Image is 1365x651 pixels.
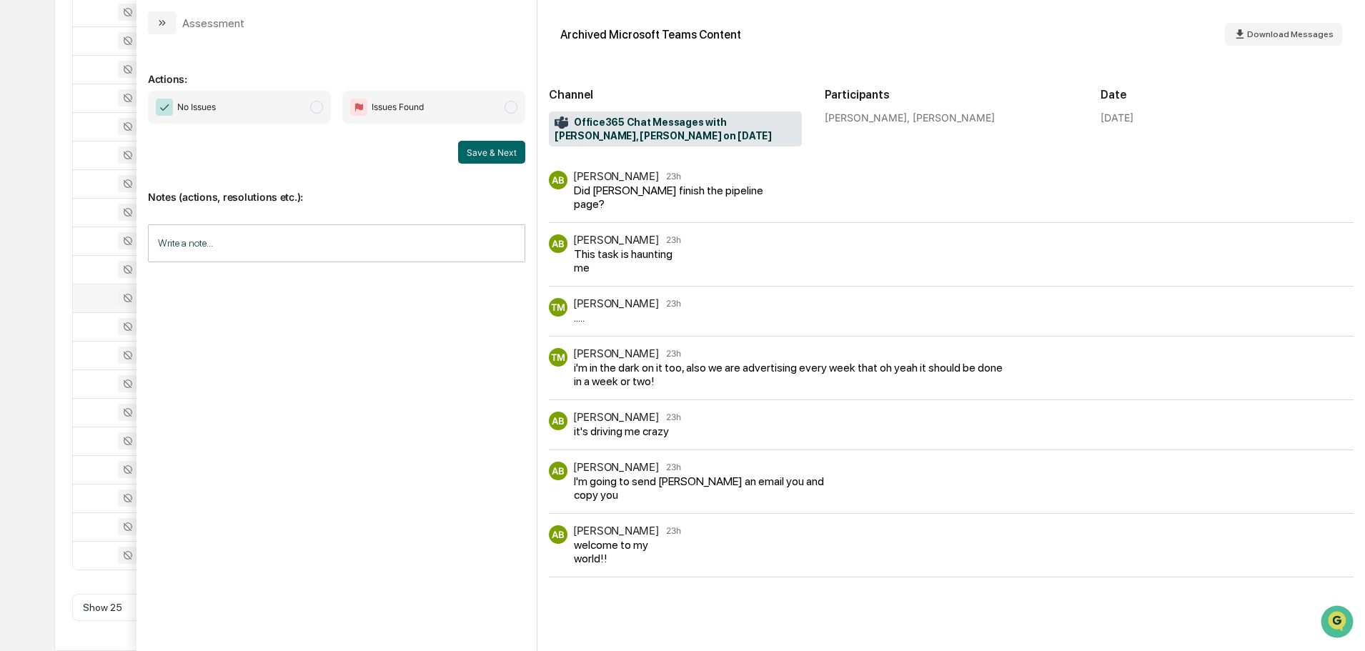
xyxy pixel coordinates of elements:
div: [DATE] [1101,111,1133,124]
a: 🔎Data Lookup [9,275,96,301]
button: See all [222,156,260,173]
div: i'm in the dark on it too, also we are advertising every week that oh yeah it should be done in a... [574,361,1003,388]
div: [PERSON_NAME] [573,410,659,424]
button: Start new chat [243,114,260,131]
div: 🗄️ [104,255,115,267]
span: Download Messages [1247,29,1334,39]
span: Pylon [142,316,173,327]
div: We're available if you need us! [49,124,181,135]
div: Assessment [182,16,244,30]
span: Attestations [118,254,177,268]
div: TM [549,348,567,367]
time: Tuesday, September 9, 2025 at 9:07:20 AM [666,234,681,245]
span: • [119,194,124,206]
div: AB [549,462,567,480]
span: Preclearance [29,254,92,268]
span: Issues Found [372,100,424,114]
div: [PERSON_NAME] [573,347,659,360]
p: Notes (actions, resolutions etc.): [148,174,525,203]
div: This task is haunting me [574,247,687,274]
time: Tuesday, September 9, 2025 at 9:07:14 AM [666,171,681,182]
div: AB [549,412,567,430]
div: Start new chat [49,109,234,124]
div: AB [549,234,567,253]
img: Cameron Burns [14,181,37,204]
h2: Channel [549,88,802,101]
p: How can we help? [14,30,260,53]
div: welcome to my world!! [574,538,682,565]
img: 1746055101610-c473b297-6a78-478c-a979-82029cc54cd1 [14,109,40,135]
button: Save & Next [458,141,525,164]
div: [PERSON_NAME] [573,460,659,474]
time: Tuesday, September 9, 2025 at 9:12:29 AM [666,462,681,472]
a: Powered byPylon [101,315,173,327]
div: [PERSON_NAME] [573,169,659,183]
div: it's driving me crazy [574,424,680,438]
p: Actions: [148,56,525,85]
div: Past conversations [14,159,96,170]
div: AB [549,525,567,544]
time: Tuesday, September 9, 2025 at 9:09:17 AM [666,298,681,309]
div: [PERSON_NAME] [573,233,659,247]
div: 🖐️ [14,255,26,267]
div: TM [549,298,567,317]
a: 🖐️Preclearance [9,248,98,274]
div: Did [PERSON_NAME] finish the pipeline page? [574,184,772,211]
img: Checkmark [156,99,173,116]
div: ..... [574,311,680,324]
div: AB [549,171,567,189]
span: Office365 Chat Messages with [PERSON_NAME], [PERSON_NAME] on [DATE] [555,116,796,143]
img: 1746055101610-c473b297-6a78-478c-a979-82029cc54cd1 [29,195,40,207]
span: Data Lookup [29,281,90,295]
time: Tuesday, September 9, 2025 at 9:12:21 AM [666,412,681,422]
a: 🗄️Attestations [98,248,183,274]
div: [PERSON_NAME] [573,524,659,537]
div: 🔎 [14,282,26,294]
time: Tuesday, September 9, 2025 at 9:10:06 AM [666,348,681,359]
span: No Issues [177,100,216,114]
iframe: Open customer support [1319,604,1358,642]
h2: Date [1101,88,1354,101]
span: [DATE] [126,194,156,206]
span: [PERSON_NAME] [44,194,116,206]
div: [PERSON_NAME] [573,297,659,310]
button: Download Messages [1225,23,1342,46]
time: Tuesday, September 9, 2025 at 9:12:33 AM [666,525,681,536]
div: Archived Microsoft Teams Content [560,28,741,41]
img: Flag [350,99,367,116]
div: [PERSON_NAME], [PERSON_NAME] [825,111,1078,124]
div: I'm going to send [PERSON_NAME] an email you and copy you [574,474,831,502]
h2: Participants [825,88,1078,101]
